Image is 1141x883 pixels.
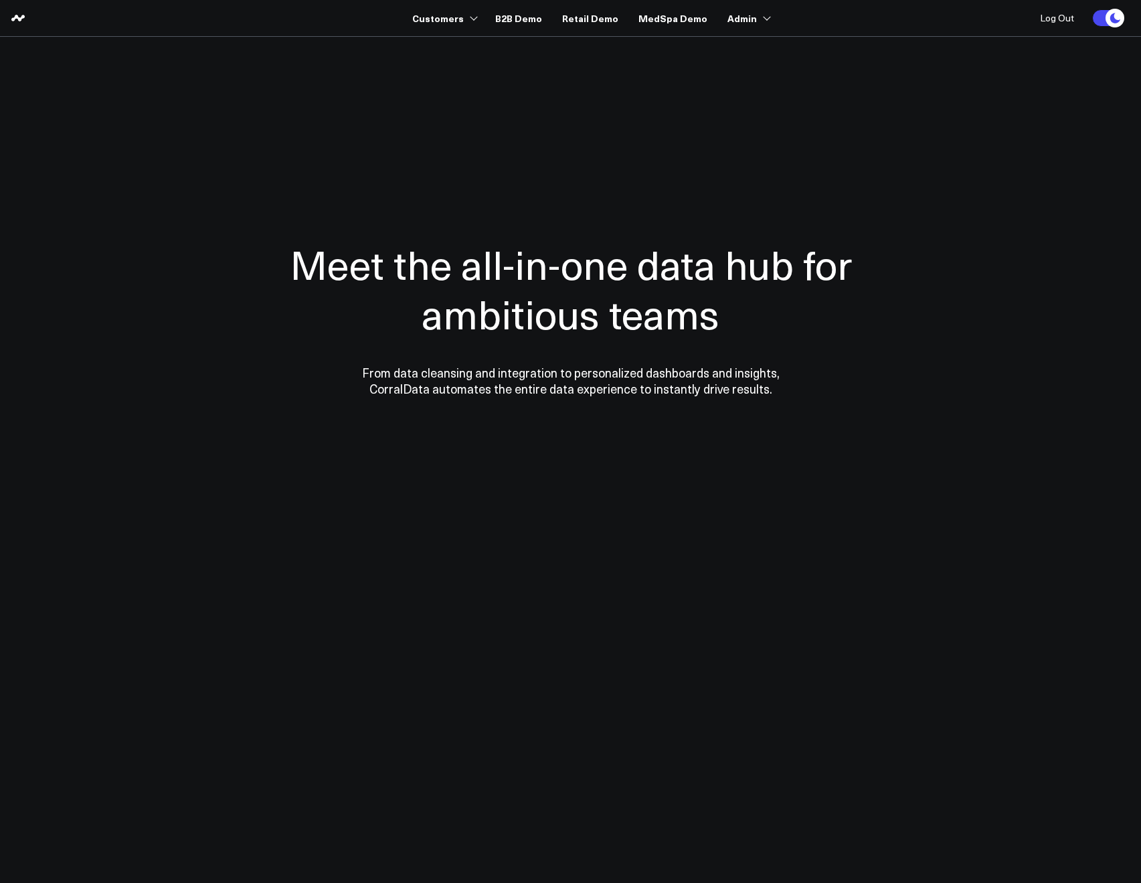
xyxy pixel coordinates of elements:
a: Admin [727,6,768,30]
p: From data cleansing and integration to personalized dashboards and insights, CorralData automates... [333,365,808,397]
a: MedSpa Demo [638,6,707,30]
a: Customers [412,6,475,30]
a: Retail Demo [562,6,618,30]
a: B2B Demo [495,6,542,30]
h1: Meet the all-in-one data hub for ambitious teams [243,239,899,338]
